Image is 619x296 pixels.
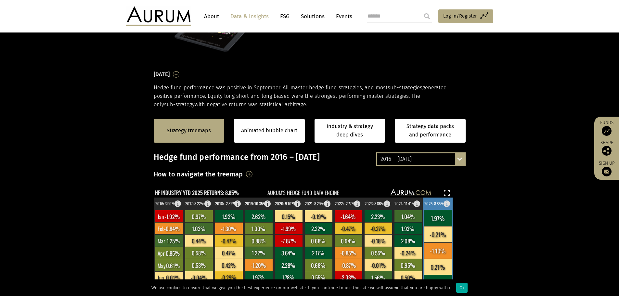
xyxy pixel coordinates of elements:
[315,119,385,143] a: Industry & strategy deep dives
[598,161,616,176] a: Sign up
[164,101,195,108] span: sub-strategy
[395,119,466,143] a: Strategy data packs and performance
[298,10,328,22] a: Solutions
[126,6,191,26] img: Aurum
[602,167,612,176] img: Sign up to our newsletter
[277,10,293,22] a: ESG
[598,120,616,136] a: Funds
[602,126,612,136] img: Access Funds
[241,126,297,135] a: Animated bubble chart
[377,153,465,165] div: 2016 – [DATE]
[227,10,272,22] a: Data & Insights
[154,84,466,109] p: Hedge fund performance was positive in September. All master hedge fund strategies, and most gene...
[602,146,612,156] img: Share this post
[598,141,616,156] div: Share
[154,152,466,162] h3: Hedge fund performance from 2016 – [DATE]
[456,283,468,293] div: Ok
[154,169,243,180] h3: How to navigate the treemap
[443,12,477,20] span: Log in/Register
[388,84,422,91] span: sub-strategies
[201,10,222,22] a: About
[420,10,433,23] input: Submit
[167,126,211,135] a: Strategy treemaps
[438,9,493,23] a: Log in/Register
[154,70,170,79] h3: [DATE]
[333,10,352,22] a: Events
